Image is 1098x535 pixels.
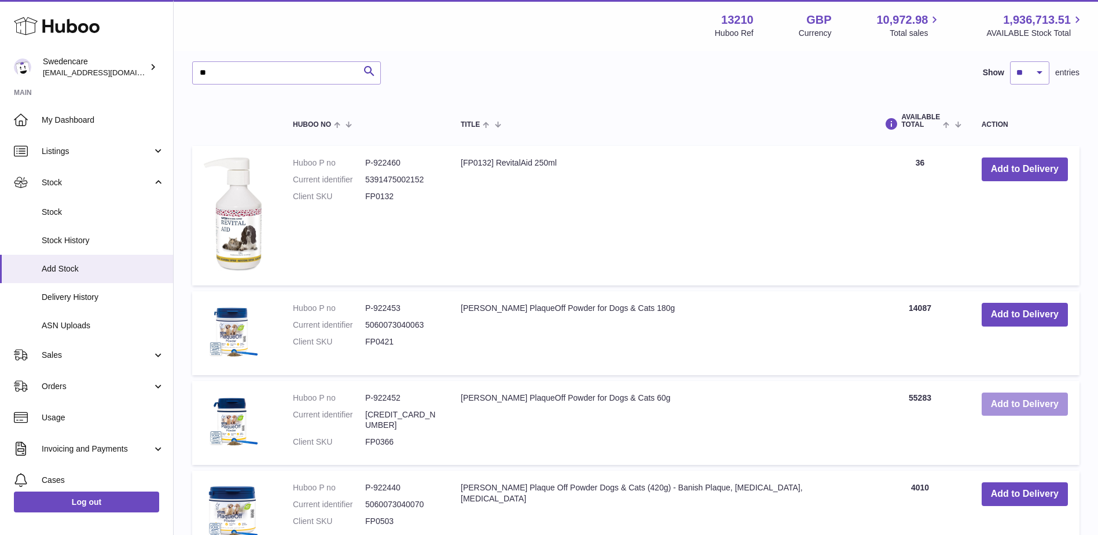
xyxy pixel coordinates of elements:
dt: Client SKU [293,437,365,448]
span: AVAILABLE Total [901,113,940,129]
strong: 13210 [721,12,754,28]
dt: Current identifier [293,174,365,185]
dt: Huboo P no [293,303,365,314]
img: [FP0132] RevitalAid 250ml [204,157,262,271]
span: Delivery History [42,292,164,303]
span: 10,972.98 [876,12,928,28]
dd: P-922440 [365,482,438,493]
span: Stock [42,207,164,218]
dt: Huboo P no [293,393,365,404]
dd: 5060073040070 [365,499,438,510]
a: 1,936,713.51 AVAILABLE Stock Total [986,12,1084,39]
dt: Huboo P no [293,482,365,493]
dt: Current identifier [293,499,365,510]
dd: FP0132 [365,191,438,202]
dt: Huboo P no [293,157,365,168]
span: entries [1055,67,1079,78]
span: Invoicing and Payments [42,444,152,455]
img: ProDen PlaqueOff Powder for Dogs & Cats 60g [204,393,262,450]
td: 55283 [870,381,970,466]
span: Stock [42,177,152,188]
span: Sales [42,350,152,361]
div: Huboo Ref [715,28,754,39]
dt: Client SKU [293,516,365,527]
span: [EMAIL_ADDRESS][DOMAIN_NAME] [43,68,170,77]
img: gemma.horsfield@swedencare.co.uk [14,58,31,76]
span: Usage [42,412,164,423]
dd: P-922460 [365,157,438,168]
dd: P-922452 [365,393,438,404]
dd: 5060073040063 [365,320,438,331]
dt: Current identifier [293,409,365,431]
div: Currency [799,28,832,39]
dd: FP0503 [365,516,438,527]
span: Listings [42,146,152,157]
span: Title [461,121,480,129]
td: [PERSON_NAME] PlaqueOff Powder for Dogs & Cats 180g [449,291,870,375]
dd: FP0366 [365,437,438,448]
td: [PERSON_NAME] PlaqueOff Powder for Dogs & Cats 60g [449,381,870,466]
span: Cases [42,475,164,486]
span: Stock History [42,235,164,246]
strong: GBP [806,12,831,28]
span: Huboo no [293,121,331,129]
dt: Client SKU [293,336,365,347]
button: Add to Delivery [982,157,1068,181]
span: Total sales [890,28,941,39]
button: Add to Delivery [982,303,1068,327]
td: 36 [870,146,970,285]
dd: P-922453 [365,303,438,314]
td: 14087 [870,291,970,375]
dd: [CREDIT_CARD_NUMBER] [365,409,438,431]
td: [FP0132] RevitalAid 250ml [449,146,870,285]
dd: FP0421 [365,336,438,347]
dt: Client SKU [293,191,365,202]
span: AVAILABLE Stock Total [986,28,1084,39]
button: Add to Delivery [982,393,1068,416]
span: Orders [42,381,152,392]
a: 10,972.98 Total sales [876,12,941,39]
img: ProDen PlaqueOff Powder for Dogs & Cats 180g [204,303,262,361]
span: Add Stock [42,263,164,274]
a: Log out [14,492,159,512]
span: My Dashboard [42,115,164,126]
dt: Current identifier [293,320,365,331]
div: Swedencare [43,56,147,78]
span: ASN Uploads [42,320,164,331]
label: Show [983,67,1004,78]
dd: 5391475002152 [365,174,438,185]
button: Add to Delivery [982,482,1068,506]
span: 1,936,713.51 [1003,12,1071,28]
div: Action [982,121,1068,129]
